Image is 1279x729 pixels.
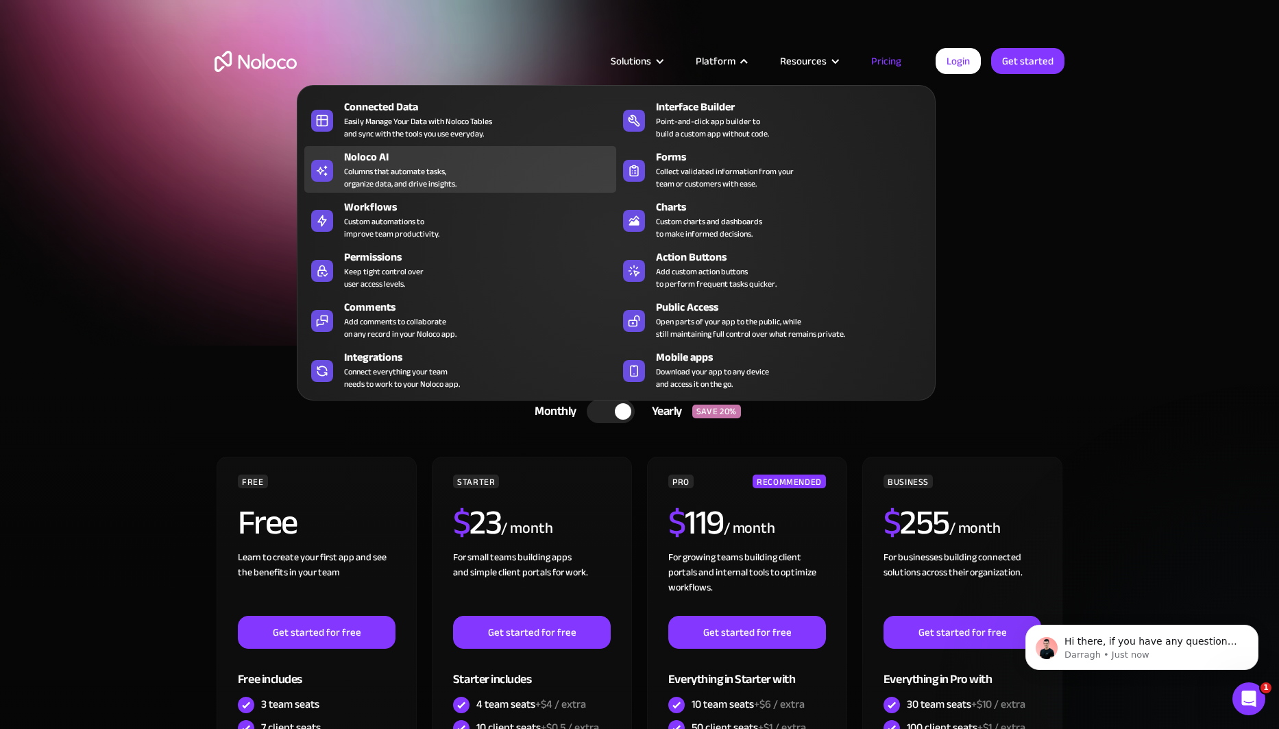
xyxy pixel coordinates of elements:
div: Point-and-click app builder to build a custom app without code. [656,115,769,140]
div: Interface Builder [656,99,934,115]
div: Noloco AI [344,149,622,165]
div: / month [501,518,552,540]
a: Noloco AIColumns that automate tasks,organize data, and drive insights. [304,146,616,193]
span: Download your app to any device and access it on the go. [656,366,769,390]
div: / month [724,518,775,540]
span: 1 [1260,682,1271,693]
a: CommentsAdd comments to collaborateon any record in your Noloco app. [304,296,616,343]
div: For small teams building apps and simple client portals for work. ‍ [453,550,611,616]
iframe: Intercom live chat [1232,682,1265,715]
span: $ [668,490,685,555]
a: Login [936,48,981,74]
div: Solutions [611,52,651,70]
div: 10 team seats [692,697,805,712]
div: For businesses building connected solutions across their organization. ‍ [884,550,1041,616]
span: +$4 / extra [535,694,586,715]
div: Open parts of your app to the public, while still maintaining full control over what remains priv... [656,315,845,340]
div: Solutions [594,52,679,70]
div: Resources [763,52,854,70]
div: Add comments to collaborate on any record in your Noloco app. [344,315,456,340]
span: +$10 / extra [971,694,1025,715]
a: Pricing [854,52,918,70]
div: Add custom action buttons to perform frequent tasks quicker. [656,265,777,290]
div: Mobile apps [656,349,934,366]
div: Platform [679,52,763,70]
h2: Start for free. Upgrade to support your business at any stage. [215,213,1064,233]
div: Starter includes [453,649,611,693]
div: Keep tight control over user access levels. [344,265,424,290]
div: Free includes [238,649,395,693]
div: Monthly [517,401,587,422]
h2: 119 [668,505,724,540]
div: Easily Manage Your Data with Noloco Tables and sync with the tools you use everyday. [344,115,492,140]
div: Yearly [635,401,692,422]
div: Resources [780,52,827,70]
div: Permissions [344,249,622,265]
a: PermissionsKeep tight control overuser access levels. [304,246,616,293]
div: CHOOSE YOUR PLAN [215,359,1064,394]
div: Custom automations to improve team productivity. [344,215,439,240]
span: $ [453,490,470,555]
div: RECOMMENDED [753,475,826,488]
div: 3 team seats [261,697,319,712]
a: Mobile appsDownload your app to any deviceand access it on the go. [616,346,928,393]
h2: 255 [884,505,949,540]
a: FormsCollect validated information from yourteam or customers with ease. [616,146,928,193]
a: ChartsCustom charts and dashboardsto make informed decisions. [616,196,928,243]
div: Connected Data [344,99,622,115]
a: Get started for free [238,616,395,649]
a: Connected DataEasily Manage Your Data with Noloco Tablesand sync with the tools you use everyday. [304,96,616,143]
a: Action ButtonsAdd custom action buttonsto perform frequent tasks quicker. [616,246,928,293]
a: Interface BuilderPoint-and-click app builder tobuild a custom app without code. [616,96,928,143]
h1: Flexible Pricing Designed for Business [215,117,1064,199]
div: 30 team seats [907,697,1025,712]
div: Public Access [656,299,934,315]
div: Comments [344,299,622,315]
div: BUSINESS [884,475,933,488]
span: +$6 / extra [754,694,805,715]
div: Connect everything your team needs to work to your Noloco app. [344,366,460,390]
a: Public AccessOpen parts of your app to the public, whilestill maintaining full control over what ... [616,296,928,343]
a: Get started for free [668,616,826,649]
div: Charts [656,199,934,215]
div: 4 team seats [476,697,586,712]
a: WorkflowsCustom automations toimprove team productivity. [304,196,616,243]
div: Action Buttons [656,249,934,265]
div: FREE [238,475,268,488]
div: STARTER [453,475,499,488]
a: IntegrationsConnect everything your teamneeds to work to your Noloco app. [304,346,616,393]
div: SAVE 20% [692,405,741,418]
a: home [215,51,297,72]
h2: Free [238,505,297,540]
a: Get started for free [453,616,611,649]
div: For growing teams building client portals and internal tools to optimize workflows. [668,550,826,616]
nav: Platform [297,66,936,401]
div: Everything in Starter with [668,649,826,693]
div: PRO [668,475,694,488]
div: Custom charts and dashboards to make informed decisions. [656,215,762,240]
span: $ [884,490,901,555]
div: Workflows [344,199,622,215]
div: Collect validated information from your team or customers with ease. [656,165,794,190]
a: Get started [991,48,1064,74]
iframe: Intercom notifications message [1005,596,1279,692]
div: Learn to create your first app and see the benefits in your team ‍ [238,550,395,616]
h2: 23 [453,505,502,540]
div: Forms [656,149,934,165]
div: Integrations [344,349,622,366]
div: Columns that automate tasks, organize data, and drive insights. [344,165,456,190]
a: Get started for free [884,616,1041,649]
div: / month [949,518,1001,540]
div: Platform [696,52,735,70]
div: Everything in Pro with [884,649,1041,693]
